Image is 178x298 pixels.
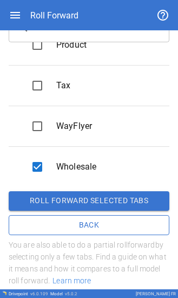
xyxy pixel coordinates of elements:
div: Tax [17,70,161,101]
button: Back [9,215,169,236]
span: WayFlyer [56,120,152,133]
div: WayFlyer [17,111,161,142]
div: Product [17,29,161,61]
h6: You are also able to do a partial roll forward by selecting only a few tabs. Find a guide on what... [9,239,169,287]
span: Tax [56,79,152,92]
div: Roll Forward [30,10,78,21]
span: v 6.0.109 [30,291,48,296]
div: Model [50,291,77,296]
span: Product [56,38,152,51]
button: Roll forward selected tabs [9,191,169,211]
div: [PERSON_NAME] FR [136,291,176,296]
span: Learn more [50,276,91,285]
div: Wholesale [17,151,161,183]
div: Drivepoint [9,291,48,296]
span: v 5.0.2 [65,291,77,296]
span: Wholesale [56,160,152,173]
img: Drivepoint [2,291,6,295]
